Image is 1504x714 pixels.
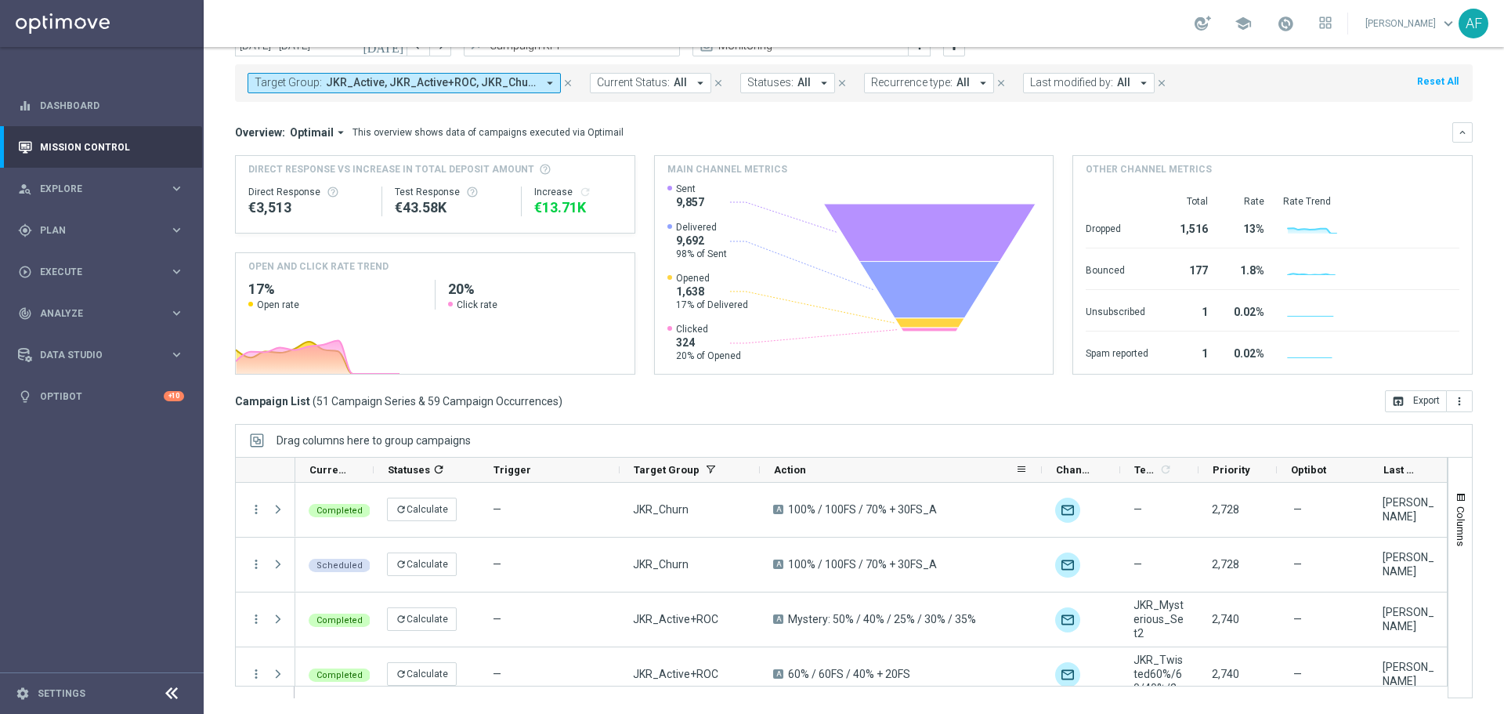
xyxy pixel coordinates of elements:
[1364,12,1459,35] a: [PERSON_NAME]keyboard_arrow_down
[277,434,471,447] span: Drag columns here to group campaigns
[1227,298,1264,323] div: 0.02%
[788,612,976,626] span: Mystery: 50% / 40% / 25% / 30% / 35%
[590,73,711,93] button: Current Status: All arrow_drop_down
[559,394,562,408] span: )
[169,306,184,321] i: keyboard_arrow_right
[169,181,184,196] i: keyboard_arrow_right
[1137,76,1151,90] i: arrow_drop_down
[396,504,407,515] i: refresh
[1383,550,1434,578] div: Elaine Pillay
[17,224,185,237] button: gps_fixed Plan keyboard_arrow_right
[316,506,363,516] span: Completed
[693,76,707,90] i: arrow_drop_down
[17,307,185,320] div: track_changes Analyze keyboard_arrow_right
[40,226,169,235] span: Plan
[1055,607,1080,632] img: Optimail
[18,182,169,196] div: Explore
[1167,195,1208,208] div: Total
[1086,339,1148,364] div: Spam reported
[1086,162,1212,176] h4: Other channel metrics
[40,309,169,318] span: Analyze
[17,266,185,278] div: play_circle_outline Execute keyboard_arrow_right
[676,299,748,311] span: 17% of Delivered
[17,349,185,361] button: Data Studio keyboard_arrow_right
[835,74,849,92] button: close
[18,348,169,362] div: Data Studio
[561,74,575,92] button: close
[543,76,557,90] i: arrow_drop_down
[773,505,783,514] span: A
[773,669,783,679] span: A
[18,99,32,113] i: equalizer
[1023,73,1155,93] button: Last modified by: All arrow_drop_down
[1212,613,1239,625] span: 2,740
[387,553,457,576] button: refreshCalculate
[1383,495,1434,524] div: Elaine Pillay
[534,186,621,198] div: Increase
[597,76,670,89] span: Current Status:
[493,613,501,625] span: —
[1157,461,1172,478] span: Calculate column
[493,464,531,476] span: Trigger
[326,76,537,89] span: JKR_Active, JKR_Active+ROC, JKR_Churn, JKR_Churn1, JKR_Churn2
[18,390,32,404] i: lightbulb
[493,503,501,516] span: —
[316,615,363,625] span: Completed
[676,350,741,362] span: 20% of Opened
[1212,558,1239,571] span: 2,728
[164,391,184,401] div: +10
[1383,464,1421,476] span: Last Modified By
[1383,605,1434,633] div: Elaine Pillay
[169,264,184,279] i: keyboard_arrow_right
[277,434,471,447] div: Row Groups
[1455,506,1467,546] span: Columns
[1086,215,1148,240] div: Dropped
[352,125,624,140] div: This overview shows data of campaigns executed via Optimail
[387,498,457,521] button: refreshCalculate
[747,76,794,89] span: Statuses:
[1055,662,1080,687] img: Optimail
[774,464,806,476] span: Action
[235,125,285,140] h3: Overview:
[309,667,371,682] colored-tag: Completed
[676,285,748,299] span: 1,638
[493,558,501,571] span: —
[1167,215,1208,240] div: 1,516
[579,186,591,198] i: refresh
[17,141,185,154] button: Mission Control
[40,85,184,126] a: Dashboard
[1056,464,1094,476] span: Channel
[316,560,363,571] span: Scheduled
[1385,394,1473,407] multiple-options-button: Export to CSV
[18,182,32,196] i: person_search
[235,394,562,408] h3: Campaign List
[316,670,363,680] span: Completed
[249,612,263,626] button: more_vert
[1133,653,1185,695] span: JKR_Twisted60%/60/40%/20_Snip
[396,559,407,570] i: refresh
[1293,557,1302,571] span: —
[1055,498,1080,523] img: Email
[1293,612,1302,626] span: —
[1283,195,1459,208] div: Rate Trend
[395,198,508,217] div: €43,579
[40,375,164,417] a: Optibot
[773,560,783,569] span: A
[773,614,783,624] span: A
[1117,76,1130,89] span: All
[40,267,169,277] span: Execute
[1447,390,1473,412] button: more_vert
[248,73,561,93] button: Target Group: JKR_Active, JKR_Active+ROC, JKR_Churn, JKR_Churn1, JKR_Churn2 arrow_drop_down
[1293,502,1302,516] span: —
[285,125,352,140] button: Optimail arrow_drop_down
[17,183,185,195] div: person_search Explore keyboard_arrow_right
[309,502,371,517] colored-tag: Completed
[309,557,371,572] colored-tag: Scheduled
[1293,667,1302,681] span: —
[430,461,445,478] span: Calculate column
[740,73,835,93] button: Statuses: All arrow_drop_down
[40,184,169,194] span: Explore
